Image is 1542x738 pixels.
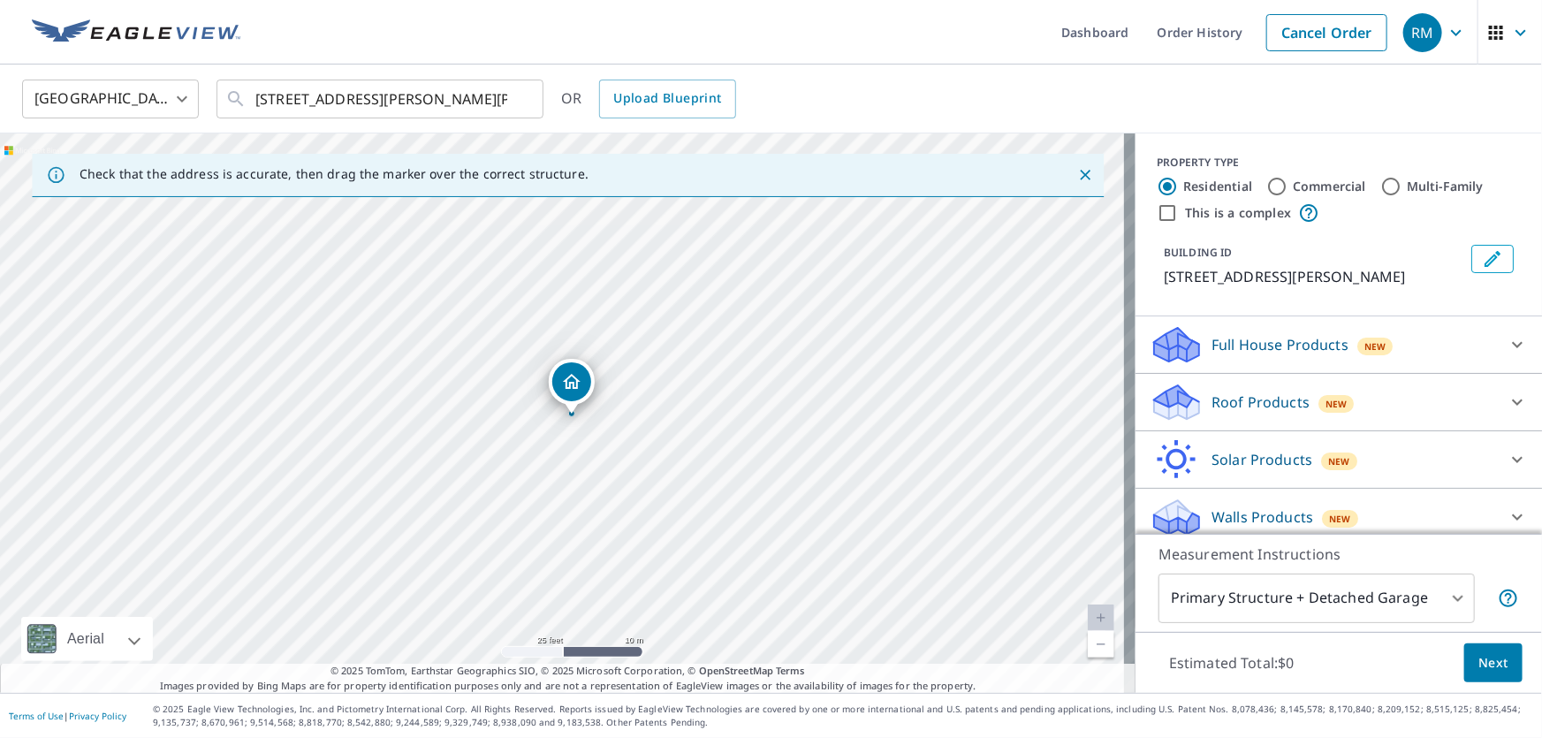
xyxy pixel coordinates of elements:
div: Aerial [62,617,110,661]
a: Cancel Order [1266,14,1387,51]
a: Current Level 20, Zoom Out [1088,631,1114,658]
div: OR [561,80,736,118]
label: Multi-Family [1407,178,1484,195]
a: Privacy Policy [69,710,126,722]
span: Upload Blueprint [613,87,721,110]
div: Solar ProductsNew [1150,438,1528,481]
div: Full House ProductsNew [1150,323,1528,366]
p: Check that the address is accurate, then drag the marker over the correct structure. [80,166,589,182]
img: EV Logo [32,19,240,46]
p: Estimated Total: $0 [1155,643,1309,682]
a: Upload Blueprint [599,80,735,118]
p: BUILDING ID [1164,245,1232,260]
span: Next [1478,652,1508,674]
label: Residential [1183,178,1252,195]
div: PROPERTY TYPE [1157,155,1521,171]
div: Primary Structure + Detached Garage [1158,574,1475,623]
p: Walls Products [1212,506,1313,528]
p: Roof Products [1212,392,1310,413]
p: [STREET_ADDRESS][PERSON_NAME] [1164,266,1464,287]
span: New [1328,454,1350,468]
div: RM [1403,13,1442,52]
p: © 2025 Eagle View Technologies, Inc. and Pictometry International Corp. All Rights Reserved. Repo... [153,703,1533,729]
p: | [9,711,126,721]
button: Close [1074,164,1097,186]
div: [GEOGRAPHIC_DATA] [22,74,199,124]
button: Edit building 1 [1471,245,1514,273]
span: New [1364,339,1386,354]
label: This is a complex [1185,204,1291,222]
p: Measurement Instructions [1158,544,1519,565]
span: New [1326,397,1348,411]
input: Search by address or latitude-longitude [255,74,507,124]
div: Walls ProductsNew [1150,496,1528,538]
a: Terms [776,664,805,677]
span: Your report will include the primary structure and a detached garage if one exists. [1498,588,1519,609]
p: Full House Products [1212,334,1348,355]
span: © 2025 TomTom, Earthstar Geographics SIO, © 2025 Microsoft Corporation, © [330,664,805,679]
div: Roof ProductsNew [1150,381,1528,423]
div: Dropped pin, building 1, Residential property, 52 Walnut Glen Dr Warwick, RI 02886 [549,359,595,414]
label: Commercial [1293,178,1366,195]
button: Next [1464,643,1523,683]
span: New [1329,512,1351,526]
a: Terms of Use [9,710,64,722]
a: OpenStreetMap [699,664,773,677]
div: Aerial [21,617,153,661]
p: Solar Products [1212,449,1312,470]
a: Current Level 20, Zoom In Disabled [1088,605,1114,631]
